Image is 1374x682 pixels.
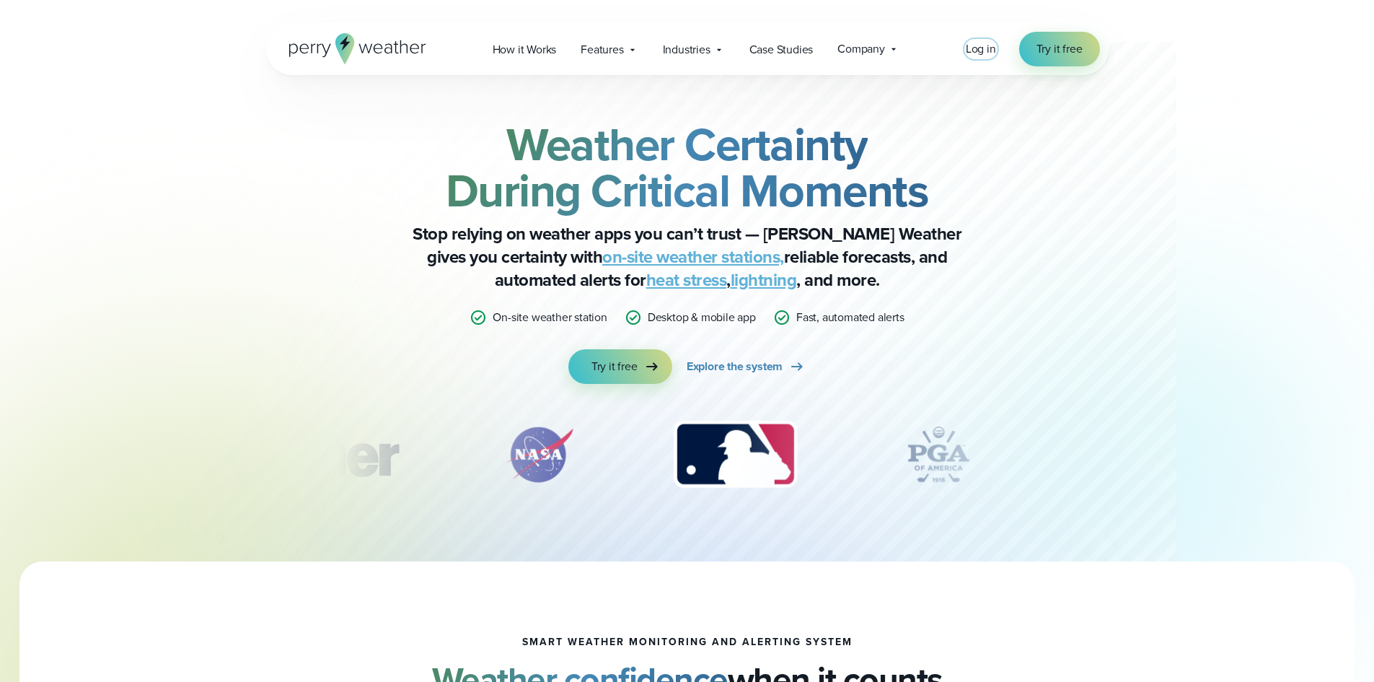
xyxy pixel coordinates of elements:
span: Explore the system [687,358,783,375]
h1: smart weather monitoring and alerting system [522,637,853,648]
img: Turner-Construction_1.svg [214,419,419,491]
div: 3 of 12 [659,419,811,491]
img: MLB.svg [659,419,811,491]
span: Case Studies [749,41,814,58]
a: on-site weather stations, [602,244,784,270]
p: Stop relying on weather apps you can’t trust — [PERSON_NAME] Weather gives you certainty with rel... [399,222,976,292]
span: How it Works [493,41,557,58]
span: Try it free [591,358,638,375]
a: Try it free [568,349,672,384]
span: Company [837,40,885,58]
p: Fast, automated alerts [796,309,904,326]
div: 4 of 12 [881,419,996,491]
div: 1 of 12 [214,419,419,491]
span: Log in [966,40,996,57]
span: Try it free [1036,40,1083,58]
div: slideshow [338,419,1036,498]
div: 2 of 12 [489,419,590,491]
a: Case Studies [737,35,826,64]
a: Log in [966,40,996,58]
span: Industries [663,41,710,58]
a: lightning [731,267,797,293]
img: NASA.svg [489,419,590,491]
p: Desktop & mobile app [648,309,756,326]
span: Features [581,41,623,58]
a: Try it free [1019,32,1100,66]
strong: Weather Certainty During Critical Moments [446,110,929,224]
a: How it Works [480,35,569,64]
img: PGA.svg [881,419,996,491]
p: On-site weather station [493,309,607,326]
a: heat stress [646,267,727,293]
a: Explore the system [687,349,806,384]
